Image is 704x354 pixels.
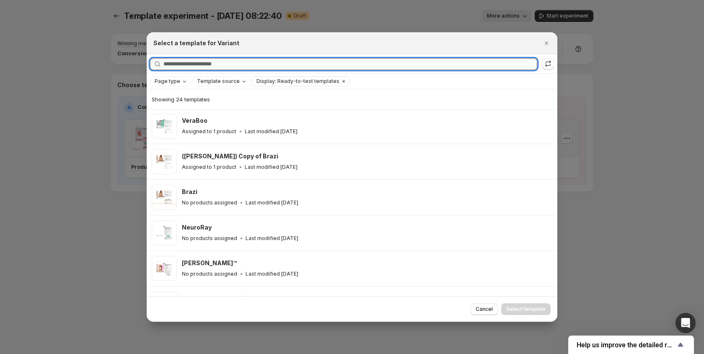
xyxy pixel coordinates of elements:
[245,164,298,171] p: Last modified [DATE]
[152,96,210,103] span: Showing 24 templates
[246,235,298,242] p: Last modified [DATE]
[182,128,236,135] p: Assigned to 1 product
[182,295,253,303] h3: [PERSON_NAME] (Final)
[246,271,298,277] p: Last modified [DATE]
[252,77,339,86] button: Display: Ready-to-test templates
[182,152,278,160] h3: ([PERSON_NAME]) Copy of Brazi
[182,199,237,206] p: No products assigned
[339,77,348,86] button: Clear
[245,128,298,135] p: Last modified [DATE]
[182,188,197,196] h3: Brazi
[246,199,298,206] p: Last modified [DATE]
[182,164,236,171] p: Assigned to 1 product
[256,78,339,85] span: Display: Ready-to-test templates
[476,306,493,313] span: Cancel
[182,271,237,277] p: No products assigned
[541,37,552,49] button: Close
[155,78,180,85] span: Page type
[197,78,240,85] span: Template source
[182,116,207,125] h3: VeraBoo
[182,259,237,267] h3: [PERSON_NAME]™
[577,341,676,349] span: Help us improve the detailed report for A/B campaigns
[471,303,498,315] button: Cancel
[182,223,212,232] h3: NeuroRay
[193,77,250,86] button: Template source
[153,39,239,47] h2: Select a template for Variant
[577,340,686,350] button: Show survey - Help us improve the detailed report for A/B campaigns
[676,313,696,333] div: Open Intercom Messenger
[182,235,237,242] p: No products assigned
[150,77,190,86] button: Page type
